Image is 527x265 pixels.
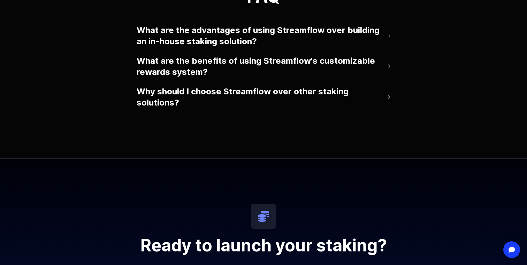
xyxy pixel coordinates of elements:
[137,83,390,111] button: Why should I choose Streamflow over other staking solutions?
[96,237,431,254] h2: Ready to launch your staking?
[251,204,276,229] img: icon
[137,22,390,50] button: What are the advantages of using Streamflow over building an in-house staking solution?
[137,53,390,80] button: What are the benefits of using Streamflow's customizable rewards system?
[503,241,520,258] div: Open Intercom Messenger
